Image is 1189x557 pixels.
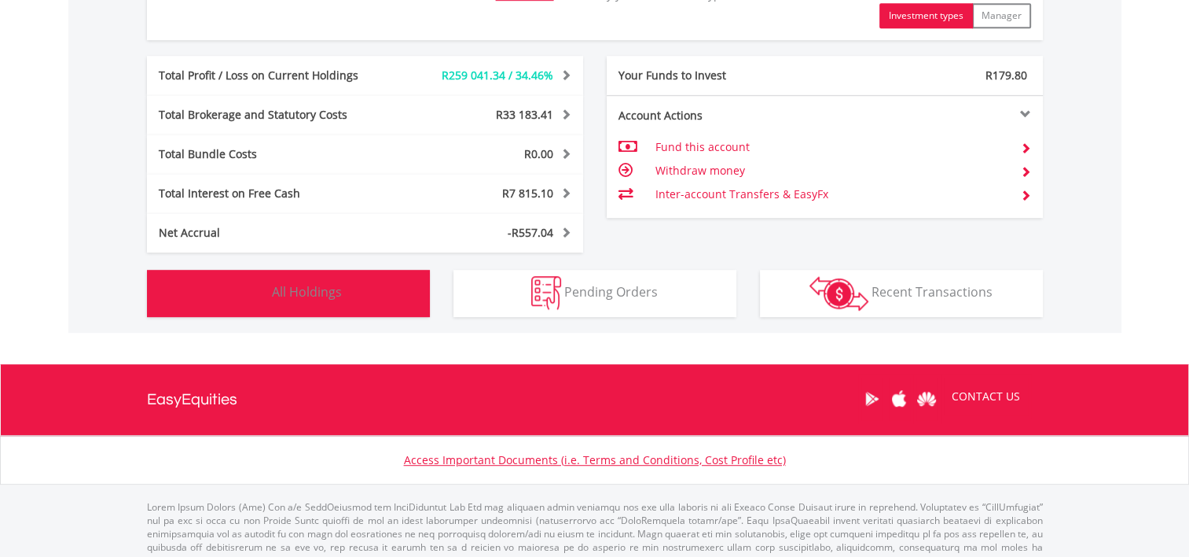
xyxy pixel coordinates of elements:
span: Recent Transactions [872,283,993,301]
div: Total Brokerage and Statutory Costs [147,107,402,123]
img: holdings-wht.png [235,276,269,310]
div: Total Interest on Free Cash [147,186,402,201]
td: Fund this account [655,135,1007,159]
span: R259 041.34 / 34.46% [442,68,553,83]
a: Apple [886,374,913,423]
span: R33 183.41 [496,107,553,122]
div: Total Profit / Loss on Current Holdings [147,68,402,83]
button: Manager [972,3,1031,28]
button: Pending Orders [453,270,736,317]
span: All Holdings [272,283,342,301]
span: R179.80 [985,68,1027,83]
div: Your Funds to Invest [607,68,825,83]
img: transactions-zar-wht.png [809,276,868,311]
button: Recent Transactions [760,270,1043,317]
div: Net Accrual [147,225,402,241]
img: pending_instructions-wht.png [531,276,561,310]
td: Inter-account Transfers & EasyFx [655,183,1007,206]
td: Withdraw money [655,159,1007,183]
button: All Holdings [147,270,430,317]
a: CONTACT US [941,374,1031,419]
a: Google Play [858,374,886,423]
a: Huawei [913,374,941,423]
span: Pending Orders [564,283,658,301]
span: R0.00 [524,146,553,161]
span: R7 815.10 [502,186,553,201]
button: Investment types [879,3,973,28]
span: -R557.04 [508,225,553,240]
div: Total Bundle Costs [147,146,402,162]
div: Account Actions [607,108,825,124]
a: EasyEquities [147,364,237,435]
a: Access Important Documents (i.e. Terms and Conditions, Cost Profile etc) [404,452,786,467]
